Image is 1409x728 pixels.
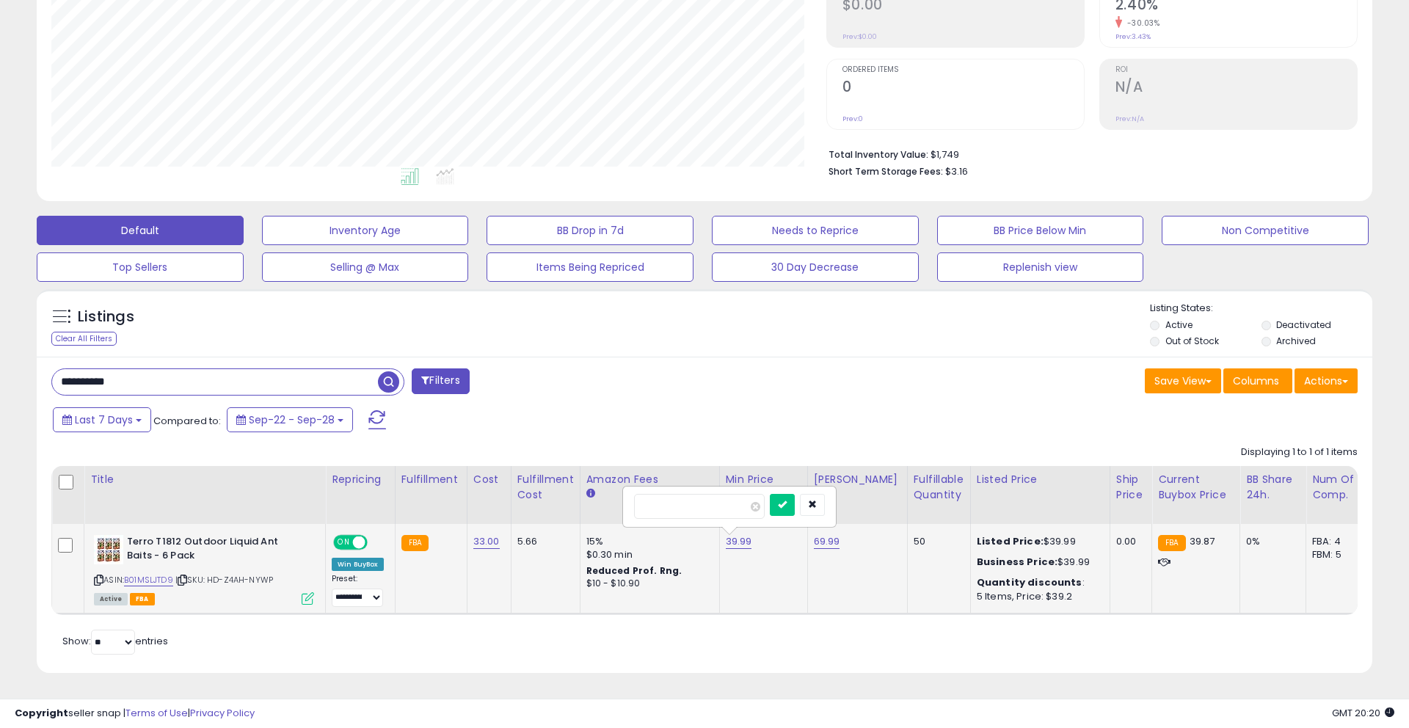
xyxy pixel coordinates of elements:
[15,706,68,720] strong: Copyright
[977,472,1104,487] div: Listed Price
[1312,548,1361,561] div: FBM: 5
[586,578,708,590] div: $10 - $10.90
[365,536,389,549] span: OFF
[977,555,1057,569] b: Business Price:
[127,535,305,566] b: Terro T1812 Outdoor Liquid Ant Baits - 6 Pack
[977,590,1099,603] div: 5 Items, Price: $39.2
[94,535,314,603] div: ASIN:
[726,472,801,487] div: Min Price
[15,707,255,721] div: seller snap | |
[1162,216,1369,245] button: Non Competitive
[332,472,389,487] div: Repricing
[829,148,928,161] b: Total Inventory Value:
[124,574,173,586] a: B01MSLJTD9
[175,574,273,586] span: | SKU: HD-Z4AH-NYWP
[1276,335,1316,347] label: Archived
[227,407,353,432] button: Sep-22 - Sep-28
[1312,535,1361,548] div: FBA: 4
[829,145,1347,162] li: $1,749
[1115,79,1357,98] h2: N/A
[1276,318,1331,331] label: Deactivated
[401,535,429,551] small: FBA
[78,307,134,327] h5: Listings
[842,114,863,123] small: Prev: 0
[586,564,682,577] b: Reduced Prof. Rng.
[1122,18,1160,29] small: -30.03%
[1165,318,1193,331] label: Active
[1150,302,1372,316] p: Listing States:
[937,252,1144,282] button: Replenish view
[814,534,840,549] a: 69.99
[586,472,713,487] div: Amazon Fees
[332,558,384,571] div: Win BuyBox
[977,556,1099,569] div: $39.99
[1233,374,1279,388] span: Columns
[401,472,461,487] div: Fulfillment
[249,412,335,427] span: Sep-22 - Sep-28
[586,548,708,561] div: $0.30 min
[937,216,1144,245] button: BB Price Below Min
[712,216,919,245] button: Needs to Reprice
[977,576,1099,589] div: :
[487,252,693,282] button: Items Being Repriced
[945,164,968,178] span: $3.16
[842,32,877,41] small: Prev: $0.00
[37,252,244,282] button: Top Sellers
[37,216,244,245] button: Default
[1145,368,1221,393] button: Save View
[1115,114,1144,123] small: Prev: N/A
[1246,472,1300,503] div: BB Share 24h.
[1116,535,1140,548] div: 0.00
[262,216,469,245] button: Inventory Age
[473,534,500,549] a: 33.00
[1116,472,1146,503] div: Ship Price
[1158,535,1185,551] small: FBA
[1190,534,1215,548] span: 39.87
[1165,335,1219,347] label: Out of Stock
[914,535,959,548] div: 50
[914,472,964,503] div: Fulfillable Quantity
[94,593,128,605] span: All listings currently available for purchase on Amazon
[586,535,708,548] div: 15%
[829,165,943,178] b: Short Term Storage Fees:
[487,216,693,245] button: BB Drop in 7d
[1332,706,1394,720] span: 2025-10-6 20:20 GMT
[1295,368,1358,393] button: Actions
[1241,445,1358,459] div: Displaying 1 to 1 of 1 items
[517,472,574,503] div: Fulfillment Cost
[90,472,319,487] div: Title
[262,252,469,282] button: Selling @ Max
[842,66,1084,74] span: Ordered Items
[814,472,901,487] div: [PERSON_NAME]
[726,534,752,549] a: 39.99
[130,593,155,605] span: FBA
[332,574,384,607] div: Preset:
[1158,472,1234,503] div: Current Buybox Price
[190,706,255,720] a: Privacy Policy
[335,536,353,549] span: ON
[517,535,569,548] div: 5.66
[842,79,1084,98] h2: 0
[75,412,133,427] span: Last 7 Days
[1312,472,1366,503] div: Num of Comp.
[977,535,1099,548] div: $39.99
[1115,32,1151,41] small: Prev: 3.43%
[153,414,221,428] span: Compared to:
[586,487,595,500] small: Amazon Fees.
[1246,535,1295,548] div: 0%
[53,407,151,432] button: Last 7 Days
[1115,66,1357,74] span: ROI
[125,706,188,720] a: Terms of Use
[62,634,168,648] span: Show: entries
[51,332,117,346] div: Clear All Filters
[412,368,469,394] button: Filters
[1223,368,1292,393] button: Columns
[712,252,919,282] button: 30 Day Decrease
[977,575,1082,589] b: Quantity discounts
[473,472,505,487] div: Cost
[94,535,123,564] img: 61vrAShOlCL._SL40_.jpg
[977,534,1044,548] b: Listed Price:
